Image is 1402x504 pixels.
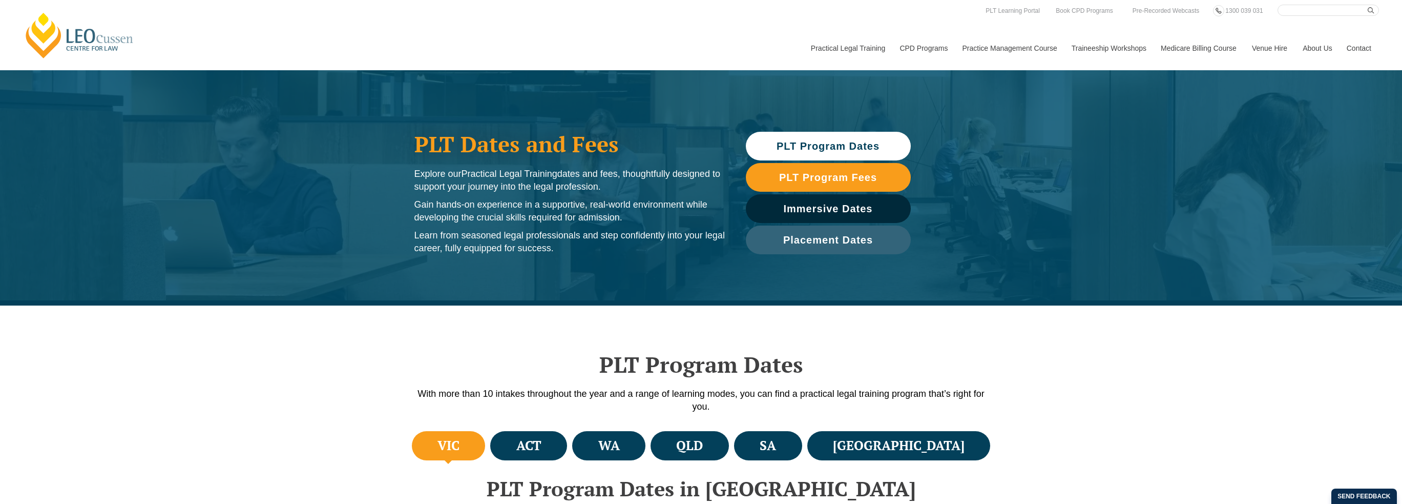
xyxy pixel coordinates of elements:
p: Learn from seasoned legal professionals and step confidently into your legal career, fully equipp... [414,229,725,255]
p: Explore our dates and fees, thoughtfully designed to support your journey into the legal profession. [414,168,725,193]
span: PLT Program Dates [777,141,880,151]
p: Gain hands-on experience in a supportive, real-world environment while developing the crucial ski... [414,198,725,224]
a: PLT Program Dates [746,132,911,160]
iframe: LiveChat chat widget [1333,435,1376,478]
a: Venue Hire [1244,26,1295,70]
h2: PLT Program Dates in [GEOGRAPHIC_DATA] [409,477,993,500]
a: Practice Management Course [955,26,1064,70]
span: PLT Program Fees [779,172,877,183]
a: Pre-Recorded Webcasts [1130,5,1202,16]
a: 1300 039 031 [1223,5,1265,16]
span: 1300 039 031 [1225,7,1263,14]
a: About Us [1295,26,1339,70]
a: CPD Programs [892,26,954,70]
h4: QLD [676,437,703,454]
a: Immersive Dates [746,194,911,223]
h1: PLT Dates and Fees [414,131,725,157]
h4: [GEOGRAPHIC_DATA] [833,437,965,454]
a: Practical Legal Training [803,26,892,70]
a: [PERSON_NAME] Centre for Law [23,11,136,59]
span: Placement Dates [783,235,873,245]
h4: WA [598,437,620,454]
h4: SA [760,437,776,454]
span: Practical Legal Training [462,169,557,179]
h4: VIC [437,437,459,454]
h2: PLT Program Dates [409,352,993,377]
a: Contact [1339,26,1379,70]
h4: ACT [516,437,541,454]
a: PLT Learning Portal [983,5,1042,16]
a: Medicare Billing Course [1153,26,1244,70]
a: Traineeship Workshops [1064,26,1153,70]
a: Book CPD Programs [1053,5,1115,16]
a: PLT Program Fees [746,163,911,192]
a: Placement Dates [746,226,911,254]
p: With more than 10 intakes throughout the year and a range of learning modes, you can find a pract... [409,388,993,413]
span: Immersive Dates [784,204,873,214]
